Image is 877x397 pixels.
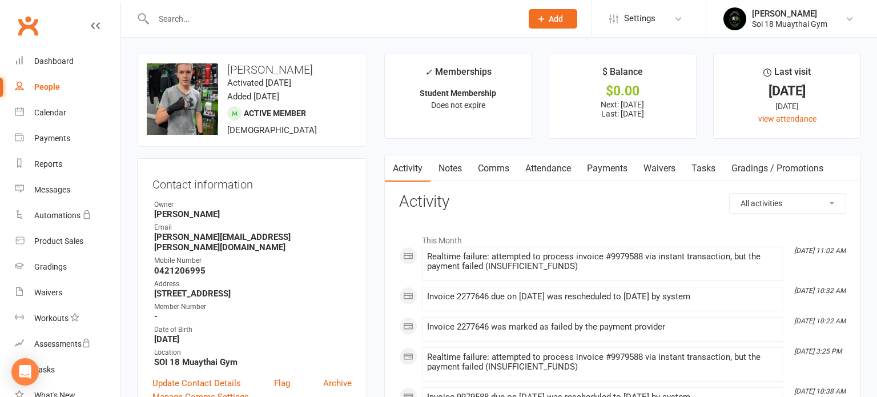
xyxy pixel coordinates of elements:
i: [DATE] 3:25 PM [794,347,842,355]
div: $0.00 [560,85,686,97]
strong: [PERSON_NAME][EMAIL_ADDRESS][PERSON_NAME][DOMAIN_NAME] [154,232,352,252]
a: Waivers [635,155,683,182]
h3: Activity [399,193,846,211]
div: [DATE] [724,100,850,113]
a: Archive [323,376,352,390]
strong: [STREET_ADDRESS] [154,288,352,299]
p: Next: [DATE] Last: [DATE] [560,100,686,118]
a: Tasks [15,357,120,383]
a: Update Contact Details [152,376,241,390]
span: Settings [624,6,655,31]
span: Add [549,14,563,23]
div: Location [154,347,352,358]
div: Workouts [34,314,69,323]
div: Automations [34,211,81,220]
a: People [15,74,120,100]
div: Calendar [34,108,66,117]
div: Assessments [34,339,91,348]
div: Date of Birth [154,324,352,335]
strong: 0421206995 [154,266,352,276]
a: Gradings / Promotions [723,155,831,182]
div: Member Number [154,302,352,312]
div: Dashboard [34,57,74,66]
div: Product Sales [34,236,83,246]
i: [DATE] 10:22 AM [794,317,846,325]
a: Assessments [15,331,120,357]
time: Activated [DATE] [227,78,291,88]
div: Invoice 2277646 was marked as failed by the payment provider [427,322,778,332]
div: Tasks [34,365,55,374]
i: [DATE] 11:02 AM [794,247,846,255]
strong: SOI 18 Muaythai Gym [154,357,352,367]
span: Does not expire [431,101,485,110]
img: image1754628571.png [147,63,218,135]
input: Search... [150,11,514,27]
div: Open Intercom Messenger [11,358,39,386]
a: Payments [579,155,635,182]
div: People [34,82,60,91]
div: Realtime failure: attempted to process invoice #9979588 via instant transaction, but the payment ... [427,352,778,372]
a: Clubworx [14,11,42,40]
img: thumb_image1716960047.png [723,7,746,30]
a: Activity [385,155,431,182]
div: Payments [34,134,70,143]
a: Dashboard [15,49,120,74]
div: $ Balance [602,65,643,85]
div: Address [154,279,352,290]
a: Tasks [683,155,723,182]
li: This Month [399,228,846,247]
a: Flag [274,376,290,390]
div: [DATE] [724,85,850,97]
a: Attendance [517,155,579,182]
span: Active member [244,109,306,118]
div: [PERSON_NAME] [752,9,827,19]
h3: [PERSON_NAME] [147,63,357,76]
a: Waivers [15,280,120,306]
time: Added [DATE] [227,91,279,102]
div: Email [154,222,352,233]
h3: Contact information [152,174,352,191]
div: Mobile Number [154,255,352,266]
strong: [PERSON_NAME] [154,209,352,219]
strong: Student Membership [420,89,496,98]
div: Soi 18 Muaythai Gym [752,19,827,29]
a: view attendance [758,114,816,123]
div: Realtime failure: attempted to process invoice #9979588 via instant transaction, but the payment ... [427,252,778,271]
span: [DEMOGRAPHIC_DATA] [227,125,317,135]
a: Notes [431,155,470,182]
i: ✓ [425,67,432,78]
div: Gradings [34,262,67,271]
div: Messages [34,185,70,194]
i: [DATE] 10:32 AM [794,287,846,295]
div: Memberships [425,65,492,86]
a: Comms [470,155,517,182]
a: Product Sales [15,228,120,254]
strong: [DATE] [154,334,352,344]
a: Messages [15,177,120,203]
button: Add [529,9,577,29]
div: Last visit [763,65,811,85]
div: Invoice 2277646 due on [DATE] was rescheduled to [DATE] by system [427,292,778,302]
i: [DATE] 10:38 AM [794,387,846,395]
strong: - [154,311,352,322]
div: Reports [34,159,62,169]
a: Calendar [15,100,120,126]
a: Gradings [15,254,120,280]
a: Reports [15,151,120,177]
a: Workouts [15,306,120,331]
a: Automations [15,203,120,228]
a: Payments [15,126,120,151]
div: Owner [154,199,352,210]
div: Waivers [34,288,62,297]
